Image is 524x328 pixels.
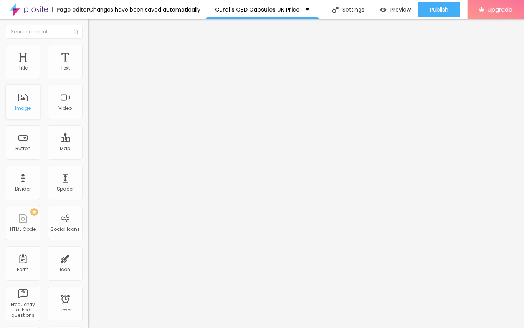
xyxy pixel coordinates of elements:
[390,7,411,13] span: Preview
[59,106,72,111] div: Video
[332,7,339,13] img: Icone
[8,302,38,318] div: Frequently asked questions
[61,65,70,71] div: Text
[15,106,31,111] div: Image
[15,186,31,192] div: Divider
[380,7,387,13] img: view-1.svg
[488,6,512,13] span: Upgrade
[418,2,460,17] button: Publish
[15,146,31,151] div: Button
[372,2,418,17] button: Preview
[60,267,71,272] div: Icon
[57,186,74,192] div: Spacer
[74,30,78,34] img: Icone
[18,65,28,71] div: Title
[60,146,71,151] div: Map
[6,25,83,39] input: Search element
[17,267,29,272] div: Form
[10,227,36,232] div: HTML Code
[51,227,80,232] div: Social Icons
[215,7,300,12] p: Curalis CBD Capsules UK Price
[52,7,89,12] div: Page editor
[430,7,448,13] span: Publish
[59,307,72,313] div: Timer
[89,7,200,12] div: Changes have been saved automatically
